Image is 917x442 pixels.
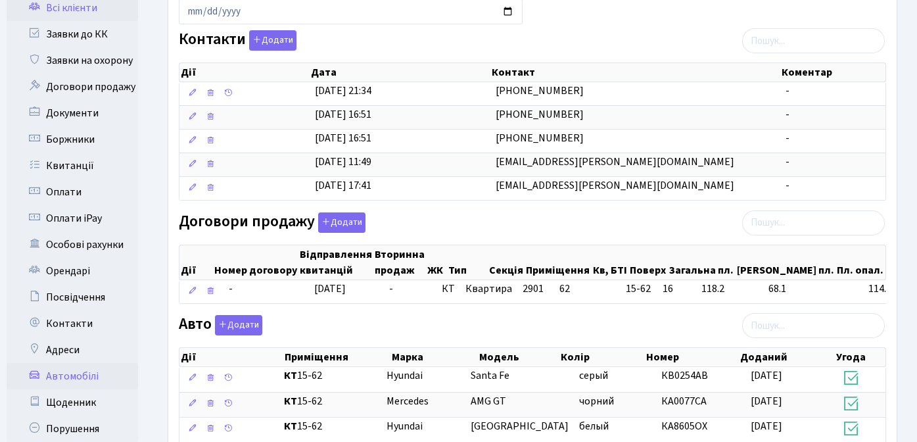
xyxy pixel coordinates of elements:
[447,245,488,280] th: Тип
[373,245,426,280] th: Вторинна продаж
[315,131,371,145] span: [DATE] 16:51
[7,284,138,310] a: Посвідчення
[442,282,455,297] span: КТ
[179,315,262,335] label: Авто
[7,363,138,389] a: Автомобілі
[7,337,138,363] a: Адреси
[298,245,373,280] th: Відправлення квитанцій
[7,389,138,416] a: Щоденник
[579,394,614,408] span: чорний
[7,205,138,232] a: Оплати iPay
[387,368,423,383] span: Hyundai
[179,30,296,51] label: Контакти
[751,368,782,383] span: [DATE]
[7,74,138,100] a: Договори продажу
[525,245,592,280] th: Приміщення
[661,419,707,433] span: КА8605ОХ
[579,419,609,433] span: белый
[7,100,138,126] a: Документи
[315,155,371,169] span: [DATE] 11:49
[310,63,490,82] th: Дата
[496,84,584,98] span: [PHONE_NUMBER]
[478,348,559,366] th: Модель
[739,348,835,366] th: Доданий
[661,394,707,408] span: КА0077СА
[661,368,708,383] span: КВ0254АВ
[246,28,296,51] a: Додати
[179,212,365,233] label: Договори продажу
[283,348,390,366] th: Приміщення
[212,313,262,336] a: Додати
[835,245,885,280] th: Пл. опал.
[284,368,297,383] b: КТ
[426,245,447,280] th: ЖК
[496,155,734,169] span: [EMAIL_ADDRESS][PERSON_NAME][DOMAIN_NAME]
[7,153,138,179] a: Квитанції
[7,416,138,442] a: Порушення
[496,107,584,122] span: [PHONE_NUMBER]
[7,126,138,153] a: Боржники
[835,348,885,366] th: Угода
[868,282,907,297] span: 114.4
[315,107,371,122] span: [DATE] 16:51
[284,419,376,434] span: 15-62
[559,348,646,366] th: Колір
[215,315,262,335] button: Авто
[742,210,885,235] input: Пошук...
[559,282,570,296] span: 62
[315,84,371,98] span: [DATE] 21:34
[7,258,138,284] a: Орендарі
[579,368,608,383] span: серый
[786,155,789,169] span: -
[471,394,506,408] span: AMG GT
[7,310,138,337] a: Контакти
[786,107,789,122] span: -
[389,282,393,296] span: -
[768,282,858,297] span: 68.1
[701,282,758,297] span: 118.2
[471,368,509,383] span: Santa Fe
[488,245,525,280] th: Секція
[7,232,138,258] a: Особові рахунки
[626,282,652,297] span: 15-62
[628,245,668,280] th: Поверх
[668,245,736,280] th: Загальна пл.
[780,63,885,82] th: Коментар
[786,178,789,193] span: -
[490,63,780,82] th: Контакт
[471,419,569,433] span: [GEOGRAPHIC_DATA]
[179,63,310,82] th: Дії
[736,245,835,280] th: [PERSON_NAME] пл.
[387,394,429,408] span: Mercedes
[786,84,789,98] span: -
[523,282,544,296] span: 2901
[645,348,739,366] th: Номер
[390,348,478,366] th: Марка
[7,21,138,47] a: Заявки до КК
[751,419,782,433] span: [DATE]
[7,47,138,74] a: Заявки на охорону
[663,282,691,297] span: 16
[314,282,346,296] span: [DATE]
[179,245,213,280] th: Дії
[496,131,584,145] span: [PHONE_NUMBER]
[179,348,283,366] th: Дії
[249,30,296,51] button: Контакти
[742,313,885,338] input: Пошук...
[786,131,789,145] span: -
[387,419,423,433] span: Hyundai
[213,245,298,280] th: Номер договору
[465,282,512,297] span: Квартира
[315,178,371,193] span: [DATE] 17:41
[318,212,365,233] button: Договори продажу
[284,419,297,433] b: КТ
[751,394,782,408] span: [DATE]
[284,368,376,383] span: 15-62
[315,210,365,233] a: Додати
[284,394,376,409] span: 15-62
[7,179,138,205] a: Оплати
[496,178,734,193] span: [EMAIL_ADDRESS][PERSON_NAME][DOMAIN_NAME]
[742,28,885,53] input: Пошук...
[592,245,628,280] th: Кв, БТІ
[284,394,297,408] b: КТ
